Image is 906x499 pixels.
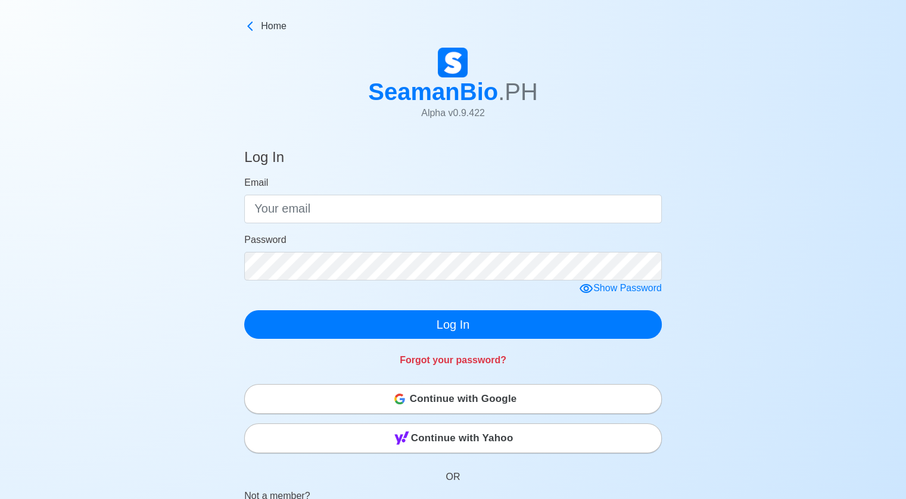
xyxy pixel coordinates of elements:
[368,48,538,130] a: SeamanBio.PHAlpha v0.9.422
[244,177,268,188] span: Email
[368,106,538,120] p: Alpha v 0.9.422
[368,77,538,106] h1: SeamanBio
[410,387,517,411] span: Continue with Google
[244,19,662,33] a: Home
[244,195,662,223] input: Your email
[579,281,662,296] div: Show Password
[244,384,662,414] button: Continue with Google
[244,423,662,453] button: Continue with Yahoo
[498,79,538,105] span: .PH
[244,456,662,489] p: OR
[261,19,287,33] span: Home
[244,149,284,171] h4: Log In
[438,48,468,77] img: Logo
[244,235,286,245] span: Password
[411,426,513,450] span: Continue with Yahoo
[400,355,506,365] a: Forgot your password?
[244,310,662,339] button: Log In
